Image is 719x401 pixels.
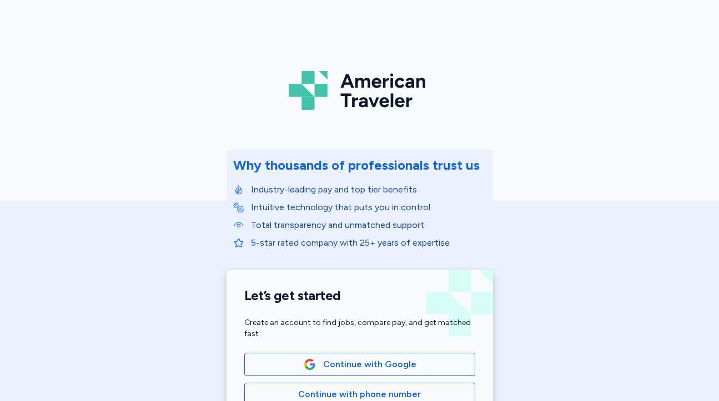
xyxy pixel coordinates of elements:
div: Create an account to find jobs, compare pay, and get matched fast [244,317,475,339]
p: Total transparency and unmatched support [251,219,486,232]
img: Google Logo [304,358,316,370]
p: Industry-leading pay and top tier benefits [251,183,486,196]
h1: Let’s get started [244,287,475,304]
div: Why thousands of professionals trust us [233,156,480,174]
p: 5-star rated company with 25+ years of expertise [251,236,486,250]
img: Logo [289,67,431,114]
p: Intuitive technology that puts you in control [251,201,486,214]
span: Continue with Google [323,358,416,371]
button: Google LogoContinue with Google [244,353,475,376]
span: Continue with phone number [298,388,421,401]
